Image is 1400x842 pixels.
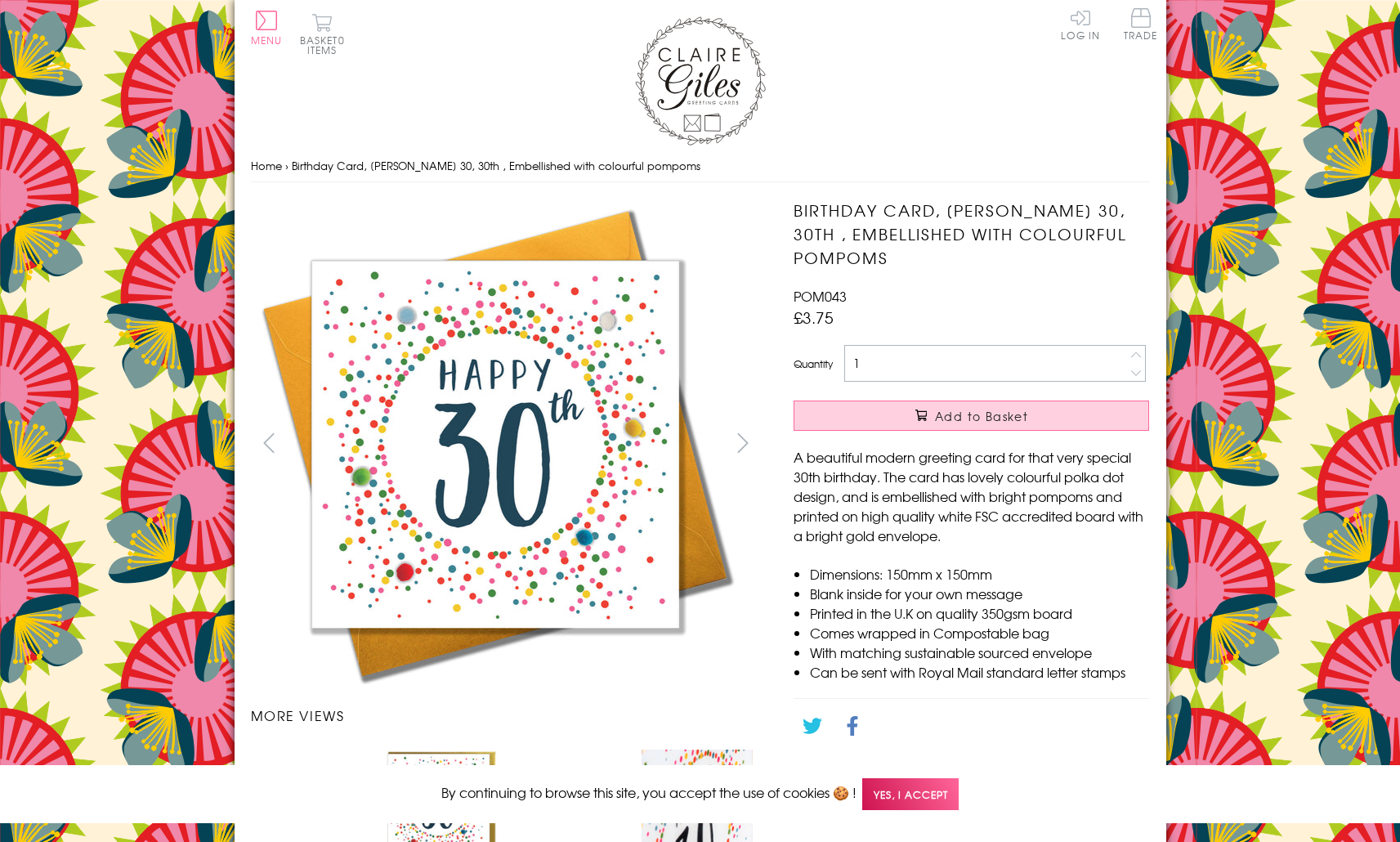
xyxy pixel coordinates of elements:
[794,306,834,329] span: £3.75
[810,623,1149,643] li: Comes wrapped in Compostable bag
[1124,8,1158,43] a: Trade
[570,761,570,762] img: Birthday Card, Dotty 30, 30th , Embellished with colourful pompoms
[810,584,1149,603] li: Blank inside for your own message
[251,705,762,725] h3: More views
[810,662,1149,682] li: Can be sent with Royal Mail standard letter stamps
[251,11,283,45] button: Menu
[724,424,761,461] button: next
[935,408,1028,424] span: Add to Basket
[285,158,288,173] span: ›
[794,401,1149,431] button: Add to Basket
[292,158,700,173] span: Birthday Card, [PERSON_NAME] 30, 30th , Embellished with colourful pompoms
[251,424,288,461] button: prev
[307,33,345,57] span: 0 items
[794,199,1149,269] h1: Birthday Card, [PERSON_NAME] 30, 30th , Embellished with colourful pompoms
[794,447,1149,545] p: A beautiful modern greeting card for that very special 30th birthday. The card has lovely colourf...
[794,356,833,371] label: Quantity
[1061,8,1100,40] a: Log In
[251,158,282,173] a: Home
[251,33,283,47] span: Menu
[810,603,1149,623] li: Printed in the U.K on quality 350gsm board
[810,564,1149,584] li: Dimensions: 150mm x 150mm
[794,286,847,306] span: POM043
[635,16,766,146] img: Claire Giles Greetings Cards
[862,778,959,810] span: Yes, I accept
[300,13,345,55] button: Basket0 items
[250,199,740,689] img: Birthday Card, Dotty 30, 30th , Embellished with colourful pompoms
[761,199,1251,688] img: Birthday Card, Dotty 30, 30th , Embellished with colourful pompoms
[810,643,1149,662] li: With matching sustainable sourced envelope
[807,760,966,780] a: Go back to the collection
[1124,8,1158,40] span: Trade
[251,150,1150,183] nav: breadcrumbs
